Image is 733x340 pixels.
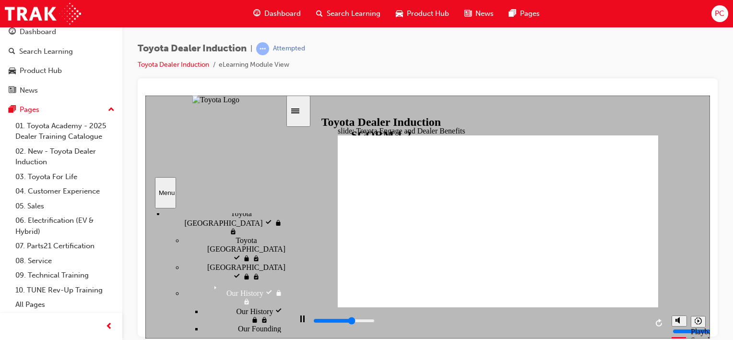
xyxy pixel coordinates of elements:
a: Dashboard [4,23,118,41]
span: prev-icon [106,321,113,333]
div: Pages [20,104,39,115]
span: visited, locked [107,177,115,185]
a: news-iconNews [457,4,501,24]
span: News [475,8,494,19]
div: Dashboard [20,26,56,37]
span: Pages [520,8,540,19]
div: Playback Speed [545,232,560,249]
span: guage-icon [9,28,16,36]
a: guage-iconDashboard [246,4,308,24]
a: Product Hub [4,62,118,80]
span: visited, locked [107,159,115,167]
a: 03. Toyota For Life [12,170,118,184]
input: slide progress [168,221,230,229]
span: car-icon [9,67,16,75]
div: Our History [58,211,140,229]
span: Dashboard [264,8,301,19]
span: news-icon [9,86,16,95]
img: Trak [5,3,81,24]
span: learningRecordVerb_ATTEMPT-icon [256,42,269,55]
a: 07. Parts21 Certification [12,239,118,254]
button: Mute (Ctrl+Alt+M) [526,220,542,231]
a: search-iconSearch Learning [308,4,388,24]
a: News [4,82,118,99]
span: Toyota Dealer Induction [138,43,247,54]
span: up-icon [108,104,115,116]
button: Pages [4,101,118,119]
button: Menu [10,82,31,113]
button: Playback speed [545,220,560,232]
span: visited [88,177,97,185]
span: locked [129,123,137,132]
input: volume [527,232,589,240]
a: pages-iconPages [501,4,547,24]
span: PC [715,8,724,19]
a: All Pages [12,297,118,312]
span: visited [120,194,130,202]
button: DashboardSearch LearningProduct HubNews [4,21,118,101]
a: 10. TUNE Rev-Up Training [12,283,118,298]
span: guage-icon [253,8,260,20]
div: misc controls [521,212,560,243]
a: 06. Electrification (EV & Hybrid) [12,213,118,239]
a: 09. Technical Training [12,268,118,283]
span: locked [97,159,107,167]
a: Toyota Dealer Induction [138,61,209,69]
div: News [20,85,38,96]
span: visited [119,123,129,132]
a: 01. Toyota Academy - 2025 Dealer Training Catalogue [12,119,118,144]
span: pages-icon [9,106,16,114]
span: visited [88,159,97,167]
span: search-icon [9,48,15,56]
span: Product Hub [407,8,449,19]
div: Product Hub [20,65,62,76]
a: 08. Service [12,254,118,268]
span: car-icon [396,8,403,20]
span: | [250,43,252,54]
a: 02. New - Toyota Dealer Induction [12,144,118,170]
a: car-iconProduct Hub [388,4,457,24]
a: 04. Customer Experience [12,184,118,199]
a: Search Learning [4,43,118,61]
span: visited, locked [84,132,92,140]
button: PC [711,5,728,22]
span: Search Learning [327,8,380,19]
span: visited, locked [97,202,105,210]
span: pages-icon [509,8,516,20]
span: locked [97,177,107,185]
span: search-icon [316,8,323,20]
span: Toyota [GEOGRAPHIC_DATA] [62,141,140,158]
button: Replay (Ctrl+Alt+R) [507,220,521,235]
div: Attempted [273,44,305,53]
div: Toyota Japan [19,106,140,141]
button: Pause (Ctrl+Alt+P) [146,219,162,236]
div: Our Founding Spirit [58,229,140,247]
div: Japan [38,168,140,186]
div: Search Learning [19,46,73,57]
span: news-icon [464,8,472,20]
div: Toyota Japan [38,141,140,168]
li: eLearning Module View [219,60,289,71]
span: locked [130,194,137,202]
div: playback controls [146,212,521,243]
a: 05. Sales [12,199,118,214]
div: Our History [38,186,140,211]
span: Our History [81,194,118,202]
div: Menu [13,94,27,101]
